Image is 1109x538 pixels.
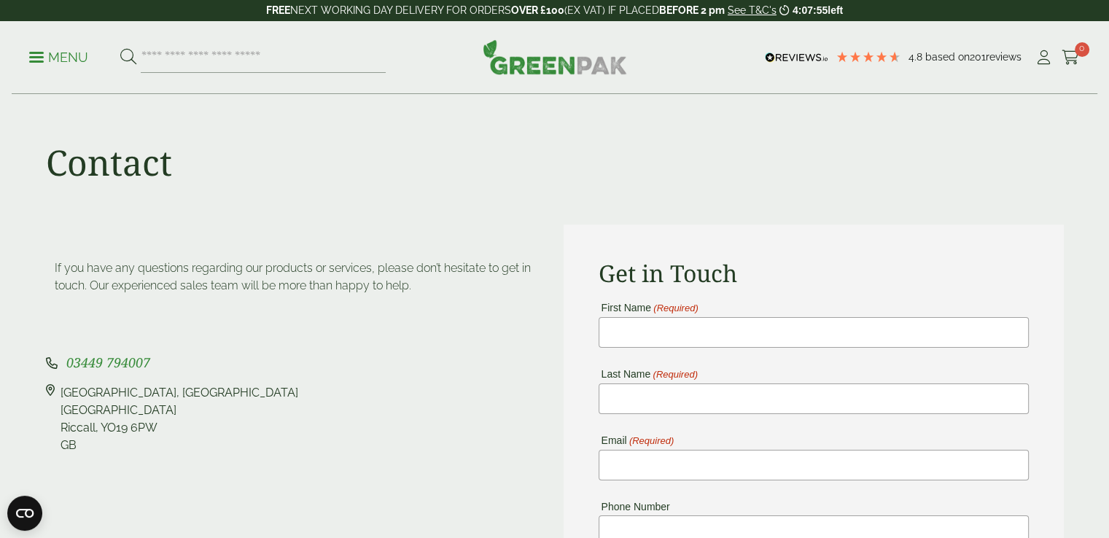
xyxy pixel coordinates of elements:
[61,384,298,454] div: [GEOGRAPHIC_DATA], [GEOGRAPHIC_DATA] [GEOGRAPHIC_DATA] Riccall, YO19 6PW GB
[925,51,970,63] span: Based on
[765,52,828,63] img: REVIEWS.io
[728,4,777,16] a: See T&C's
[599,303,699,313] label: First Name
[599,260,1029,287] h2: Get in Touch
[793,4,828,16] span: 4:07:55
[628,436,674,446] span: (Required)
[511,4,564,16] strong: OVER £100
[828,4,843,16] span: left
[46,141,172,184] h1: Contact
[1062,47,1080,69] a: 0
[66,356,150,370] a: 03449 794007
[483,39,627,74] img: GreenPak Supplies
[970,51,986,63] span: 201
[599,369,698,380] label: Last Name
[653,303,699,313] span: (Required)
[1075,42,1089,57] span: 0
[7,496,42,531] button: Open CMP widget
[55,260,537,295] p: If you have any questions regarding our products or services, please don’t hesitate to get in tou...
[266,4,290,16] strong: FREE
[29,49,88,63] a: Menu
[1035,50,1053,65] i: My Account
[836,50,901,63] div: 4.79 Stars
[599,502,670,512] label: Phone Number
[652,370,698,380] span: (Required)
[599,435,674,446] label: Email
[1062,50,1080,65] i: Cart
[986,51,1022,63] span: reviews
[29,49,88,66] p: Menu
[659,4,725,16] strong: BEFORE 2 pm
[66,354,150,371] span: 03449 794007
[908,51,925,63] span: 4.8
